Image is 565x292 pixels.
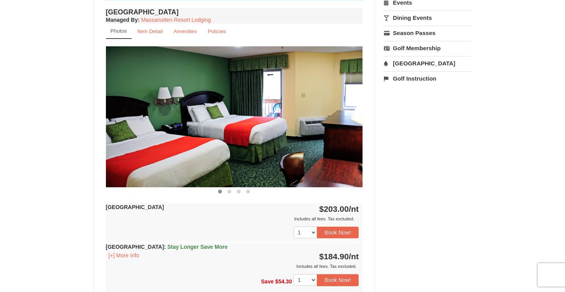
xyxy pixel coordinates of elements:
[319,204,359,213] strong: $203.00
[384,56,471,70] a: [GEOGRAPHIC_DATA]
[319,252,349,261] span: $184.90
[317,227,359,238] button: Book Now!
[106,204,164,210] strong: [GEOGRAPHIC_DATA]
[137,28,163,34] small: Item Detail
[174,28,197,34] small: Amenities
[111,28,127,34] small: Photos
[261,278,274,285] span: Save
[106,8,363,16] h4: [GEOGRAPHIC_DATA]
[106,215,359,223] div: Includes all fees. Tax excluded.
[132,24,168,39] a: Item Detail
[141,17,211,23] a: Massanutten Resort Lodging
[106,17,138,23] span: Managed By
[167,244,228,250] span: Stay Longer Save More
[106,251,142,260] button: [+] More Info
[317,274,359,286] button: Book Now!
[106,262,359,270] div: Includes all fees. Tax excluded.
[169,24,202,39] a: Amenities
[106,24,132,39] a: Photos
[202,24,231,39] a: Policies
[384,26,471,40] a: Season Passes
[384,41,471,55] a: Golf Membership
[208,28,226,34] small: Policies
[164,244,166,250] span: :
[384,11,471,25] a: Dining Events
[384,71,471,86] a: Golf Instruction
[106,46,363,187] img: 18876286-41-233aa5f3.jpg
[349,204,359,213] span: /nt
[275,278,292,285] span: $54.30
[106,17,140,23] strong: :
[349,252,359,261] span: /nt
[106,244,228,250] strong: [GEOGRAPHIC_DATA]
